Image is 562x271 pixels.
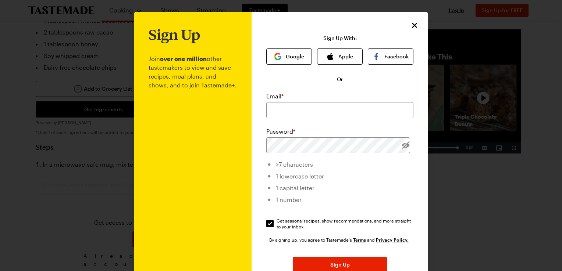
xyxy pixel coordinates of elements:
[269,236,410,243] div: By signing up, you agree to Tastemade's and
[149,26,200,43] h1: Sign Up
[276,161,313,168] span: >7 characters
[276,173,324,180] span: 1 lowercase letter
[337,76,343,83] span: Or
[276,184,314,191] span: 1 capital letter
[266,48,312,65] button: Google
[410,21,419,30] button: Close
[266,220,274,227] input: Get seasonal recipes, show recommendations, and more straight to your inbox.
[266,127,295,136] label: Password
[330,261,350,268] span: Sign Up
[276,196,302,203] span: 1 number
[317,48,363,65] button: Apple
[266,92,284,101] label: Email
[368,48,413,65] button: Facebook
[353,236,366,243] a: Tastemade Terms of Service
[323,35,357,41] p: Sign Up With:
[160,55,207,62] b: over one million
[277,218,414,230] span: Get seasonal recipes, show recommendations, and more straight to your inbox.
[376,236,409,243] a: Tastemade Privacy Policy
